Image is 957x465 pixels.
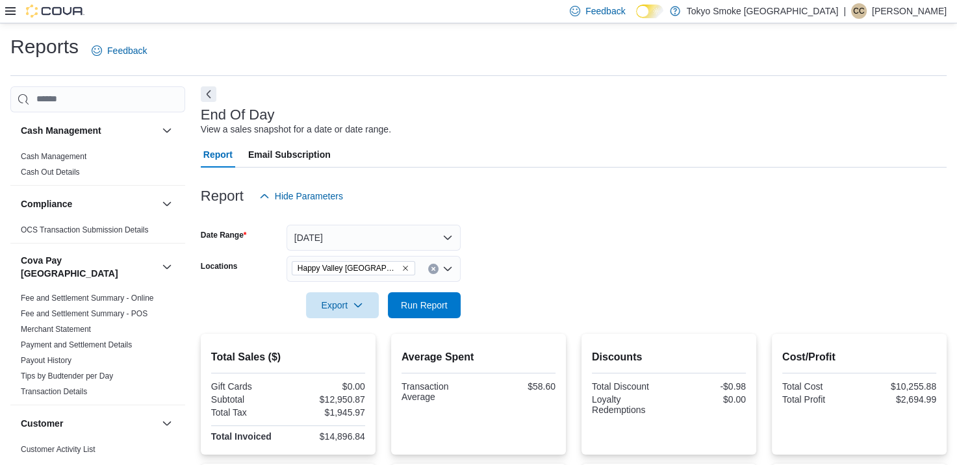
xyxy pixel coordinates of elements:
span: Payout History [21,355,71,366]
div: Gift Cards [211,381,286,392]
div: Compliance [10,222,185,243]
a: Payment and Settlement Details [21,340,132,349]
div: Loyalty Redemptions [592,394,667,415]
button: [DATE] [287,225,461,251]
button: Hide Parameters [254,183,348,209]
button: Export [306,292,379,318]
span: Merchant Statement [21,324,91,334]
div: $10,255.88 [861,381,936,392]
label: Date Range [201,230,247,240]
div: Total Profit [782,394,857,405]
div: $14,896.84 [290,431,365,442]
div: Subtotal [211,394,286,405]
div: Cody Cabot-Letto [851,3,867,19]
div: $0.00 [671,394,746,405]
span: Feedback [107,44,147,57]
div: Cash Management [10,149,185,185]
a: OCS Transaction Submission Details [21,225,149,234]
button: Customer [21,417,157,430]
p: [PERSON_NAME] [872,3,947,19]
h3: Report [201,188,244,204]
h2: Average Spent [402,349,555,365]
h3: Customer [21,417,63,430]
a: Transaction Details [21,387,87,396]
label: Locations [201,261,238,271]
strong: Total Invoiced [211,431,272,442]
span: Export [314,292,371,318]
div: Total Discount [592,381,667,392]
span: Hide Parameters [275,190,343,203]
span: Cash Out Details [21,167,80,177]
button: Cash Management [21,124,157,137]
button: Cova Pay [GEOGRAPHIC_DATA] [159,259,175,275]
h2: Discounts [592,349,746,365]
span: Email Subscription [248,142,331,168]
h1: Reports [10,34,79,60]
a: Fee and Settlement Summary - POS [21,309,147,318]
div: Total Cost [782,381,857,392]
button: Compliance [21,197,157,210]
span: Tips by Budtender per Day [21,371,113,381]
button: Compliance [159,196,175,212]
a: Customer Activity List [21,445,96,454]
div: $12,950.87 [290,394,365,405]
div: $2,694.99 [861,394,936,405]
img: Cova [26,5,84,18]
div: Transaction Average [402,381,476,402]
span: Happy Valley Goose Bay [292,261,415,275]
h2: Total Sales ($) [211,349,365,365]
div: $0.00 [290,381,365,392]
span: Customer Activity List [21,444,96,455]
button: Run Report [388,292,461,318]
input: Dark Mode [636,5,663,18]
a: Payout History [21,356,71,365]
span: Report [203,142,233,168]
a: Tips by Budtender per Day [21,371,113,381]
button: Remove Happy Valley Goose Bay from selection in this group [402,264,409,272]
h2: Cost/Profit [782,349,936,365]
h3: Cash Management [21,124,101,137]
button: Open list of options [442,264,453,274]
span: Happy Valley [GEOGRAPHIC_DATA] [298,262,399,275]
button: Next [201,86,216,102]
a: Cash Out Details [21,168,80,177]
div: Cova Pay [GEOGRAPHIC_DATA] [10,290,185,405]
p: | [843,3,846,19]
a: Feedback [86,38,152,64]
div: View a sales snapshot for a date or date range. [201,123,391,136]
h3: Compliance [21,197,72,210]
button: Cova Pay [GEOGRAPHIC_DATA] [21,254,157,280]
div: -$0.98 [671,381,746,392]
span: Payment and Settlement Details [21,340,132,350]
span: CC [853,3,864,19]
span: Dark Mode [636,18,637,19]
div: $58.60 [481,381,555,392]
a: Cash Management [21,152,86,161]
div: Total Tax [211,407,286,418]
h3: End Of Day [201,107,275,123]
span: Fee and Settlement Summary - Online [21,293,154,303]
span: Fee and Settlement Summary - POS [21,308,147,319]
span: Feedback [585,5,625,18]
span: Cash Management [21,151,86,162]
div: $1,945.97 [290,407,365,418]
span: OCS Transaction Submission Details [21,225,149,235]
button: Clear input [428,264,439,274]
span: Run Report [401,299,448,312]
p: Tokyo Smoke [GEOGRAPHIC_DATA] [687,3,839,19]
a: Merchant Statement [21,325,91,334]
span: Transaction Details [21,386,87,397]
a: Fee and Settlement Summary - Online [21,294,154,303]
button: Customer [159,416,175,431]
button: Cash Management [159,123,175,138]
